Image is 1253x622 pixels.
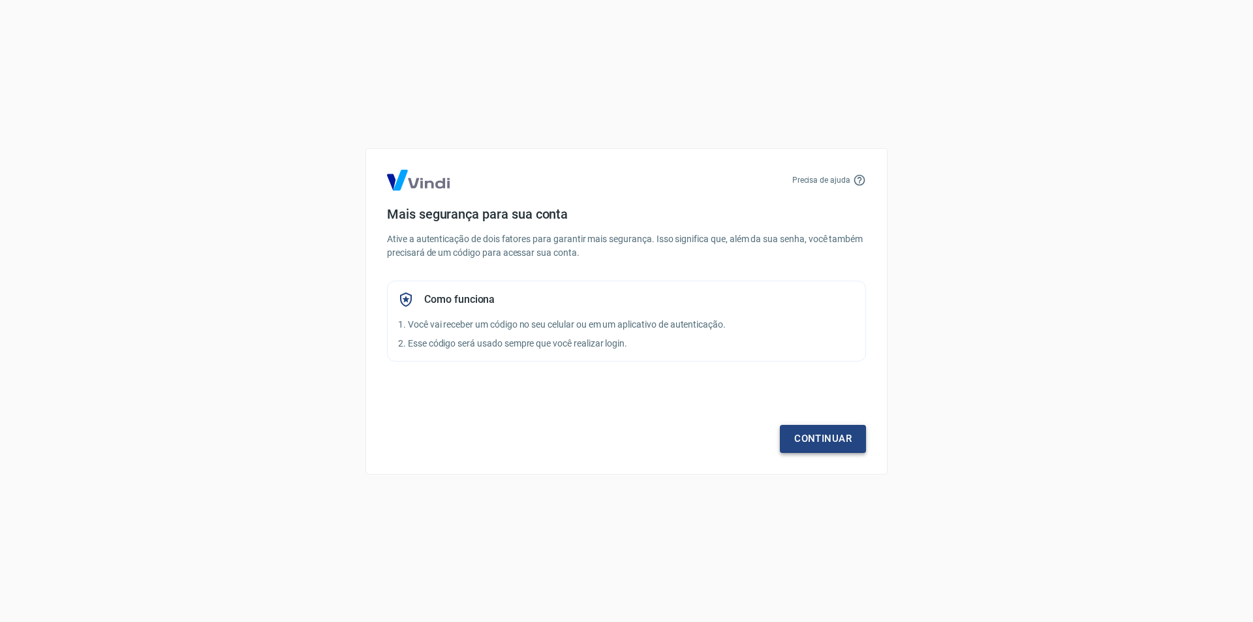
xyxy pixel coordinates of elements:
h4: Mais segurança para sua conta [387,206,866,222]
p: 2. Esse código será usado sempre que você realizar login. [398,337,855,350]
a: Continuar [780,425,866,452]
h5: Como funciona [424,293,495,306]
p: Precisa de ajuda [792,174,850,186]
p: 1. Você vai receber um código no seu celular ou em um aplicativo de autenticação. [398,318,855,332]
p: Ative a autenticação de dois fatores para garantir mais segurança. Isso significa que, além da su... [387,232,866,260]
img: Logo Vind [387,170,450,191]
